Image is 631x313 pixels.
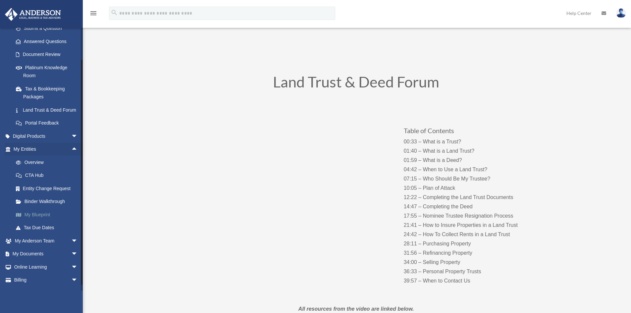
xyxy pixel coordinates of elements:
a: Tax & Bookkeeping Packages [9,82,88,103]
a: Online Learningarrow_drop_down [5,260,88,274]
a: Platinum Knowledge Room [9,61,88,82]
a: Answered Questions [9,35,88,48]
h1: Land Trust & Deed Forum [177,75,535,93]
span: arrow_drop_down [71,247,84,261]
h3: Table of Contents [404,127,535,137]
a: Binder Walkthrough [9,195,88,208]
a: Document Review [9,48,88,61]
i: search [111,9,118,16]
a: CTA Hub [9,169,88,182]
a: Digital Productsarrow_drop_down [5,130,88,143]
a: Submit a Question [9,22,88,35]
span: arrow_drop_up [71,143,84,156]
a: menu [89,12,97,17]
em: All resources from the video are linked below. [298,306,414,312]
a: Overview [9,156,88,169]
img: Anderson Advisors Platinum Portal [3,8,63,21]
a: My Anderson Teamarrow_drop_down [5,234,88,247]
span: arrow_drop_down [71,274,84,287]
p: 00:33 – What is a Trust? 01:40 – What is a Land Trust? 01:59 – What is a Deed? 04:42 – When to Us... [404,137,535,286]
a: Portal Feedback [9,117,88,130]
a: Tax Due Dates [9,221,88,235]
span: arrow_drop_down [71,234,84,248]
a: Billingarrow_drop_down [5,274,88,287]
a: My Entitiesarrow_drop_up [5,143,88,156]
img: User Pic [616,8,626,18]
a: Entity Change Request [9,182,88,195]
a: Land Trust & Deed Forum [9,103,84,117]
span: arrow_drop_down [71,130,84,143]
a: My Blueprint [9,208,88,221]
a: My Documentsarrow_drop_down [5,247,88,261]
span: arrow_drop_down [71,260,84,274]
a: Events Calendar [5,287,88,300]
i: menu [89,9,97,17]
